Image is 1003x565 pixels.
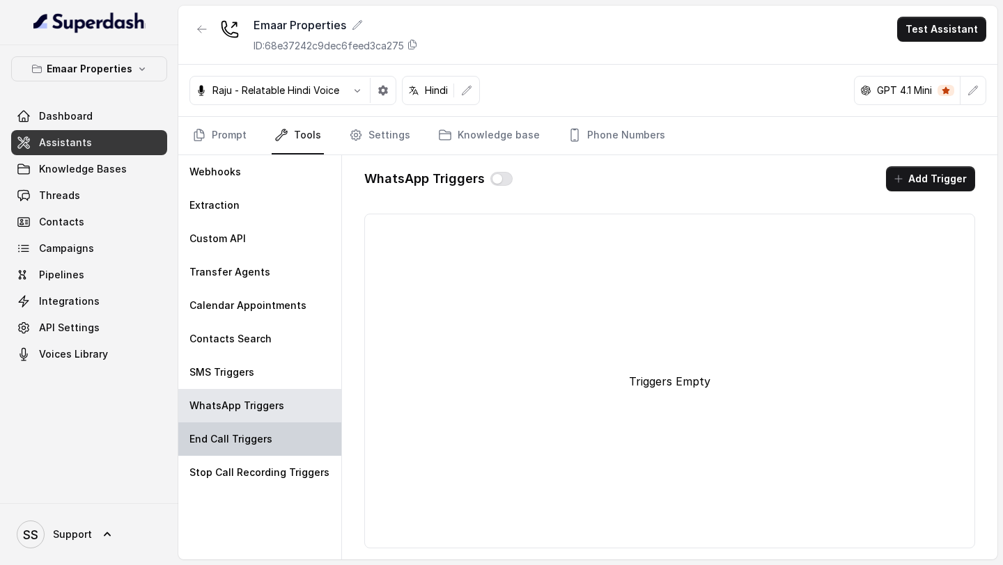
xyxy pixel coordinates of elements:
[11,104,167,129] a: Dashboard
[189,432,272,446] p: End Call Triggers
[39,347,108,361] span: Voices Library
[39,241,94,255] span: Campaigns
[11,262,167,287] a: Pipelines
[254,39,404,53] p: ID: 68e37242c9dec6feed3ca275
[39,321,100,335] span: API Settings
[11,157,167,182] a: Knowledge Bases
[212,83,339,97] p: Raju - Relatable Hindi Voice
[189,265,270,279] p: Transfer Agents
[189,399,284,413] p: WhatsApp Triggers
[11,515,167,554] a: Support
[425,83,448,97] p: Hindi
[39,162,127,176] span: Knowledge Bases
[189,465,329,479] p: Stop Call Recording Triggers
[189,165,241,179] p: Webhooks
[11,342,167,367] a: Voices Library
[11,130,167,155] a: Assistants
[39,136,92,150] span: Assistants
[39,215,84,229] span: Contacts
[254,17,418,33] div: Emaar Properties
[629,373,710,390] p: Triggers Empty
[11,236,167,261] a: Campaigns
[33,11,146,33] img: light.svg
[877,83,932,97] p: GPT 4.1 Mini
[189,117,986,154] nav: Tabs
[189,232,246,246] p: Custom API
[886,166,975,191] button: Add Trigger
[346,117,413,154] a: Settings
[53,527,92,541] span: Support
[189,117,249,154] a: Prompt
[39,109,93,123] span: Dashboard
[897,17,986,42] button: Test Assistant
[39,268,84,282] span: Pipelines
[189,299,306,312] p: Calendar Appointments
[435,117,543,154] a: Knowledge base
[11,315,167,340] a: API Settings
[189,198,240,212] p: Extraction
[189,365,254,379] p: SMS Triggers
[11,289,167,314] a: Integrations
[860,85,871,96] svg: openai logo
[565,117,668,154] a: Phone Numbers
[272,117,324,154] a: Tools
[39,189,80,202] span: Threads
[11,183,167,208] a: Threads
[11,209,167,234] a: Contacts
[47,61,132,77] p: Emaar Properties
[364,168,485,190] h1: WhatsApp Triggers
[23,527,38,542] text: SS
[11,56,167,81] button: Emaar Properties
[189,332,272,346] p: Contacts Search
[39,294,100,308] span: Integrations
